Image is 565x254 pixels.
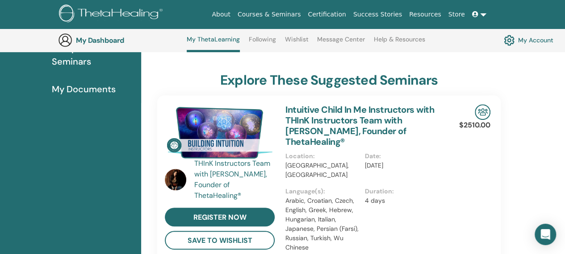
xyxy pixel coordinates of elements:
[165,169,186,190] img: default.jpg
[350,6,406,23] a: Success Stories
[365,187,439,196] p: Duration :
[187,36,240,52] a: My ThetaLearning
[365,152,439,161] p: Date :
[194,158,277,201] a: THInK Instructors Team with [PERSON_NAME], Founder of ThetaHealing®
[193,213,247,222] span: register now
[535,224,556,245] div: Open Intercom Messenger
[165,208,275,226] a: register now
[285,36,309,50] a: Wishlist
[365,161,439,170] p: [DATE]
[52,82,116,96] span: My Documents
[374,36,425,50] a: Help & Resources
[249,36,276,50] a: Following
[445,6,469,23] a: Store
[365,196,439,205] p: 4 days
[234,6,305,23] a: Courses & Seminars
[76,36,165,45] h3: My Dashboard
[285,196,359,252] p: Arabic, Croatian, Czech, English, Greek, Hebrew, Hungarian, Italian, Japanese, Persian (Farsi), R...
[208,6,234,23] a: About
[59,4,166,25] img: logo.png
[58,33,72,47] img: generic-user-icon.jpg
[52,41,134,68] span: Completed Seminars
[165,104,275,161] img: Intuitive Child In Me Instructors
[285,152,359,161] p: Location :
[475,104,490,120] img: In-Person Seminar
[504,33,515,48] img: cog.svg
[165,231,275,250] button: save to wishlist
[285,161,359,180] p: [GEOGRAPHIC_DATA], [GEOGRAPHIC_DATA]
[459,120,490,131] p: $2510.00
[285,104,434,147] a: Intuitive Child In Me Instructors with THInK Instructors Team with [PERSON_NAME], Founder of Thet...
[317,36,365,50] a: Message Center
[220,72,438,88] h3: explore these suggested seminars
[406,6,445,23] a: Resources
[504,33,553,48] a: My Account
[285,187,359,196] p: Language(s) :
[304,6,349,23] a: Certification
